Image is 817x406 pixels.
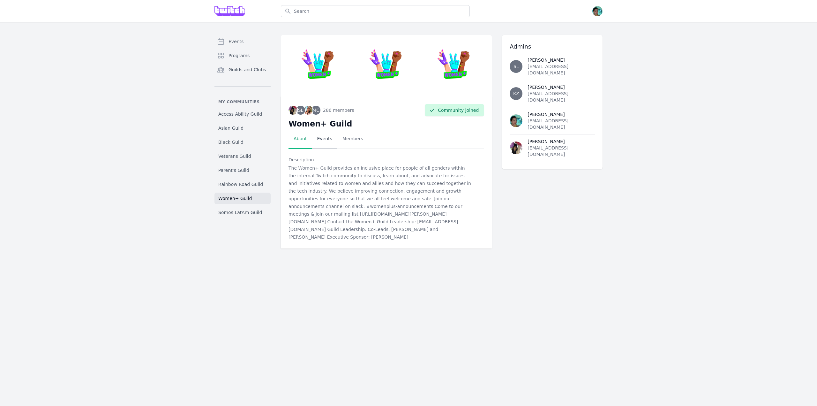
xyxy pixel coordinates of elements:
[528,57,595,63] div: [PERSON_NAME]
[528,145,595,157] div: [EMAIL_ADDRESS][DOMAIN_NAME]
[528,90,595,103] div: [EMAIL_ADDRESS][DOMAIN_NAME]
[513,91,519,96] span: KZ
[229,52,250,59] span: Programs
[218,125,244,131] span: Asian Guild
[298,108,304,112] span: SL
[214,179,271,190] a: Rainbow Road Guild
[214,193,271,204] a: Women+ Guild
[528,84,595,90] div: [PERSON_NAME]
[312,108,319,112] span: MC
[218,195,252,202] span: Women+ Guild
[312,129,337,149] a: Events
[528,138,595,145] div: [PERSON_NAME]
[289,157,484,163] div: Description
[214,108,271,120] a: Access Ability Guild
[510,43,595,50] h3: Admins
[229,38,244,45] span: Events
[289,119,484,129] h2: Women+ Guild
[289,129,312,149] a: About
[214,6,245,16] img: Grove
[218,153,251,159] span: Veterans Guild
[214,35,271,48] a: Events
[214,207,271,218] a: Somos LatAm Guild
[229,66,266,73] span: Guilds and Clubs
[528,118,595,130] div: [EMAIL_ADDRESS][DOMAIN_NAME]
[425,104,484,116] button: Community joined
[218,111,262,117] span: Access Ability Guild
[323,107,354,113] span: 286 members
[214,35,271,218] nav: Sidebar
[214,63,271,76] a: Guilds and Clubs
[289,164,473,241] p: The Women+ Guild provides an inclusive place for people of all genders within the internal Twitch...
[214,122,271,134] a: Asian Guild
[218,167,249,173] span: Parent's Guild
[337,129,368,149] a: Members
[528,63,595,76] div: [EMAIL_ADDRESS][DOMAIN_NAME]
[218,209,262,216] span: Somos LatAm Guild
[214,136,271,148] a: Black Guild
[528,111,595,118] div: [PERSON_NAME]
[214,49,271,62] a: Programs
[513,64,519,69] span: SL
[218,181,263,188] span: Rainbow Road Guild
[214,99,271,104] p: My communities
[214,150,271,162] a: Veterans Guild
[214,165,271,176] a: Parent's Guild
[281,5,470,17] input: Search
[218,139,244,145] span: Black Guild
